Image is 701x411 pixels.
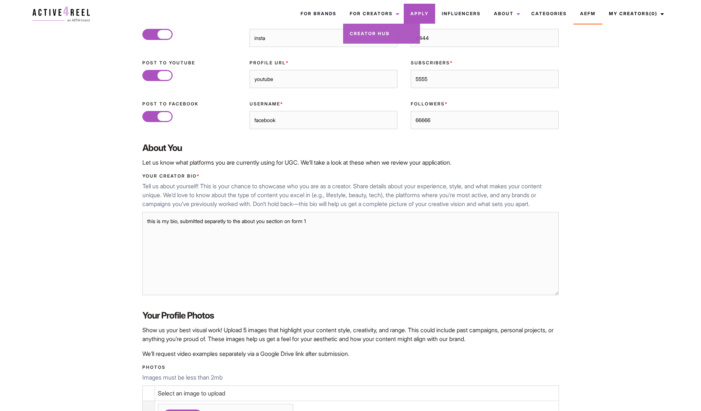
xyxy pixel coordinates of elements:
a: Apply [404,4,435,24]
p: Show us your best visual work! Upload 5 images that highlight your content style, creativity, and... [142,326,559,343]
label: Post to YouTube [142,60,237,66]
p: We’ll request video examples separately via a Google Drive link after submission. [142,349,559,358]
label: Subscribers [411,60,559,66]
label: Post to Facebook [142,101,237,107]
img: a4r-logo.svg [33,7,90,21]
a: Categories [525,4,573,24]
p: Tell us about yourself! This is your chance to showcase who you are as a creator. Share details a... [142,182,559,208]
a: My Creators(0) [602,4,668,24]
label: Followers [411,101,559,107]
a: For Brands [294,4,343,24]
label: Photos [142,364,559,371]
label: Username [250,101,397,107]
a: Creator Hub [343,24,420,44]
a: About [487,4,525,24]
p: Images must be less than 2mb [142,373,559,382]
a: For Creators [343,4,404,24]
label: Select an image to upload [158,389,225,398]
label: About You [142,142,559,154]
span: (0) [649,11,657,16]
a: AEFM [573,4,602,24]
label: Your Profile Photos [142,309,559,322]
label: Profile URL [250,60,397,66]
a: Influencers [435,4,487,24]
label: Your Creator Bio [142,173,559,179]
p: Let us know what platforms you are currently using for UGC. We’ll take a look at these when we re... [142,158,559,167]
